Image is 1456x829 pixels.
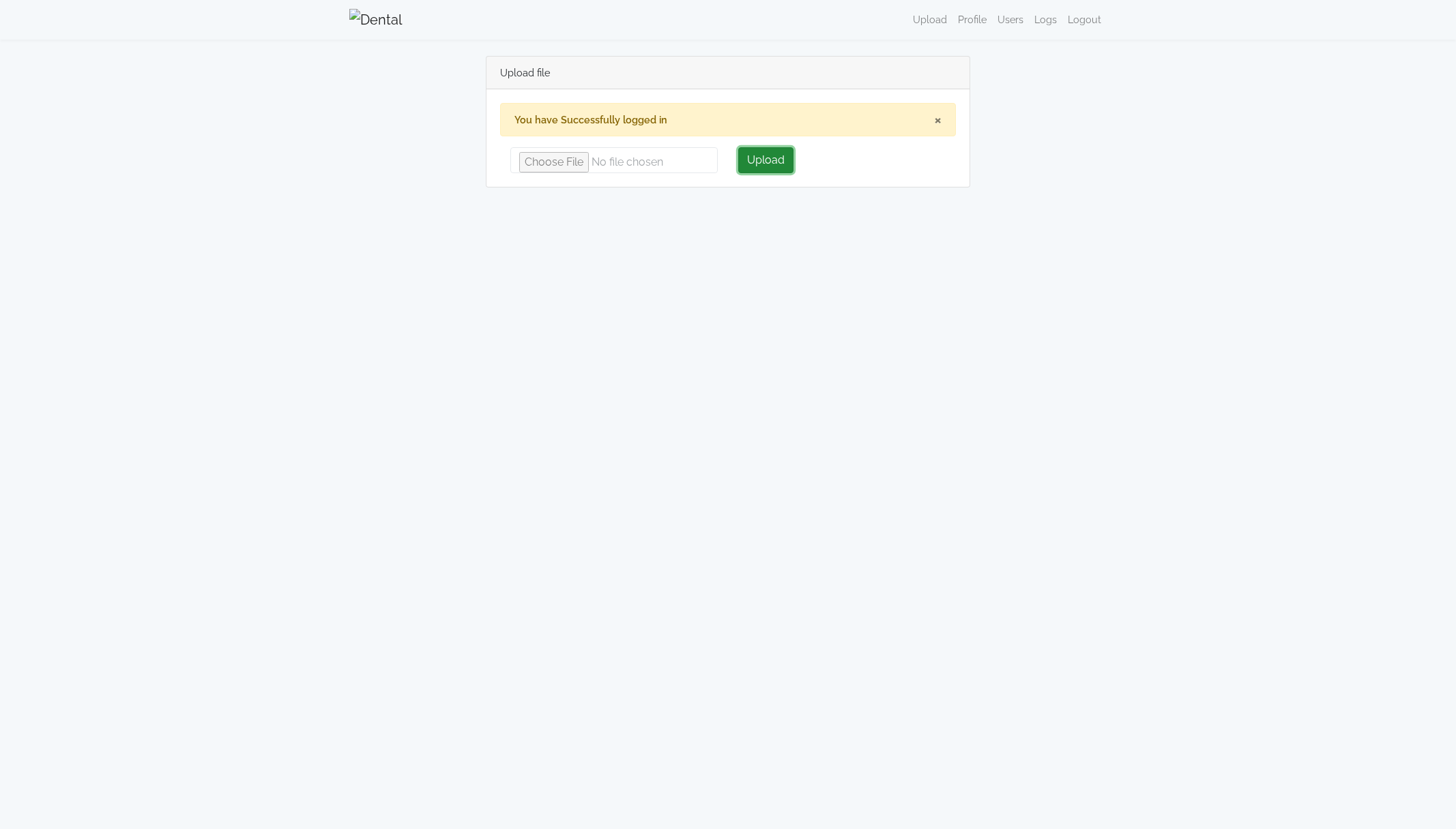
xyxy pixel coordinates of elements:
strong: You have Successfully logged in [514,114,667,125]
a: Users [992,6,1029,33]
a: Logs [1029,6,1062,33]
a: Upload [907,6,952,33]
button: × [934,112,942,128]
div: Upload file [486,57,970,89]
button: Upload [738,147,793,173]
img: Dental Whale Logo [349,9,403,31]
a: Profile [952,6,992,33]
a: Logout [1062,6,1107,33]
